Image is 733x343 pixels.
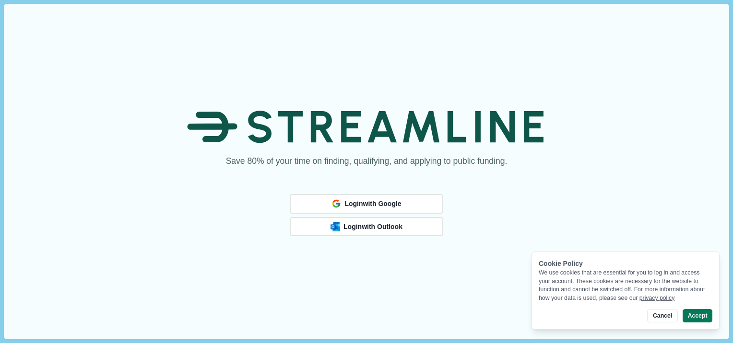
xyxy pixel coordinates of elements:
[344,200,401,208] span: Login with Google
[647,309,677,322] button: Cancel
[187,100,545,154] img: Streamline Climate Logo
[539,260,583,267] span: Cookie Policy
[343,223,402,231] span: Login with Outlook
[226,155,508,167] h1: Save 80% of your time on finding, qualifying, and applying to public funding.
[683,309,712,322] button: Accept
[290,217,443,236] button: Outlook LogoLoginwith Outlook
[639,295,675,301] a: privacy policy
[331,222,340,231] img: Outlook Logo
[539,269,712,302] div: We use cookies that are essential for you to log in and access your account. These cookies are ne...
[290,194,443,214] button: Loginwith Google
